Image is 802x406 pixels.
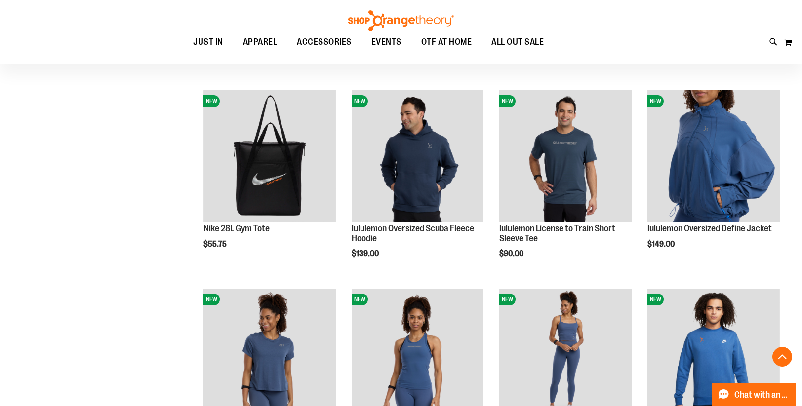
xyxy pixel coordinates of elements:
span: NEW [499,95,516,107]
a: lululemon Oversized Scuba Fleece Hoodie [352,223,474,243]
a: lululemon Oversized Define Jacket [647,223,772,233]
a: lululemon Oversized Scuba Fleece HoodieNEW [352,90,484,224]
span: ALL OUT SALE [491,31,544,53]
img: Shop Orangetheory [347,10,455,31]
a: lululemon License to Train Short Sleeve Tee [499,223,615,243]
span: NEW [203,294,220,305]
span: EVENTS [371,31,401,53]
a: lululemon License to Train Short Sleeve TeeNEW [499,90,632,224]
div: product [642,85,785,274]
img: Nike 28L Gym Tote [203,90,336,222]
button: Back To Top [772,347,792,367]
span: APPAREL [243,31,278,53]
img: lululemon Oversized Scuba Fleece Hoodie [352,90,484,222]
div: product [199,85,341,274]
span: NEW [647,95,664,107]
span: $90.00 [499,249,525,258]
span: $149.00 [647,240,676,249]
span: Chat with an Expert [734,390,790,400]
span: JUST IN [193,31,223,53]
div: product [494,85,637,283]
span: NEW [352,294,368,305]
span: NEW [647,294,664,305]
span: NEW [499,294,516,305]
span: $139.00 [352,249,380,258]
div: product [347,85,489,283]
img: lululemon Oversized Define Jacket [647,90,780,222]
span: OTF AT HOME [421,31,472,53]
span: NEW [203,95,220,107]
button: Chat with an Expert [712,383,797,406]
span: $55.75 [203,240,228,249]
a: Nike 28L Gym Tote [203,223,270,233]
a: Nike 28L Gym ToteNEW [203,90,336,224]
img: lululemon License to Train Short Sleeve Tee [499,90,632,222]
span: NEW [352,95,368,107]
span: ACCESSORIES [297,31,352,53]
a: lululemon Oversized Define JacketNEW [647,90,780,224]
